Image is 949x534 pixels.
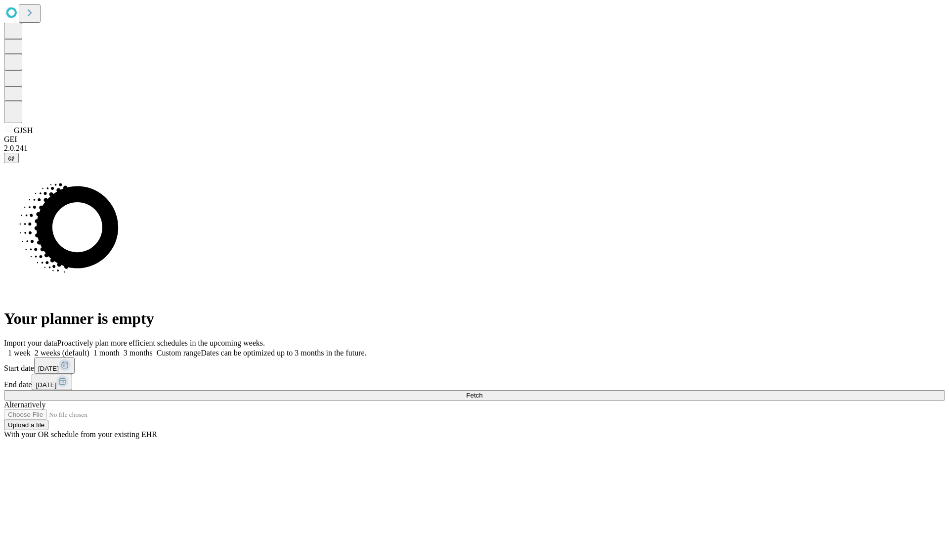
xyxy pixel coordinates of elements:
span: Custom range [157,349,201,357]
span: @ [8,154,15,162]
div: Start date [4,357,945,374]
span: Fetch [466,392,482,399]
div: End date [4,374,945,390]
button: [DATE] [32,374,72,390]
span: [DATE] [36,381,56,389]
span: Dates can be optimized up to 3 months in the future. [201,349,366,357]
span: 2 weeks (default) [35,349,89,357]
span: Alternatively [4,400,45,409]
button: [DATE] [34,357,75,374]
div: 2.0.241 [4,144,945,153]
span: 1 week [8,349,31,357]
button: Fetch [4,390,945,400]
h1: Your planner is empty [4,310,945,328]
span: 1 month [93,349,120,357]
span: Proactively plan more efficient schedules in the upcoming weeks. [57,339,265,347]
button: @ [4,153,19,163]
button: Upload a file [4,420,48,430]
span: 3 months [124,349,153,357]
div: GEI [4,135,945,144]
span: With your OR schedule from your existing EHR [4,430,157,439]
span: GJSH [14,126,33,134]
span: [DATE] [38,365,59,372]
span: Import your data [4,339,57,347]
